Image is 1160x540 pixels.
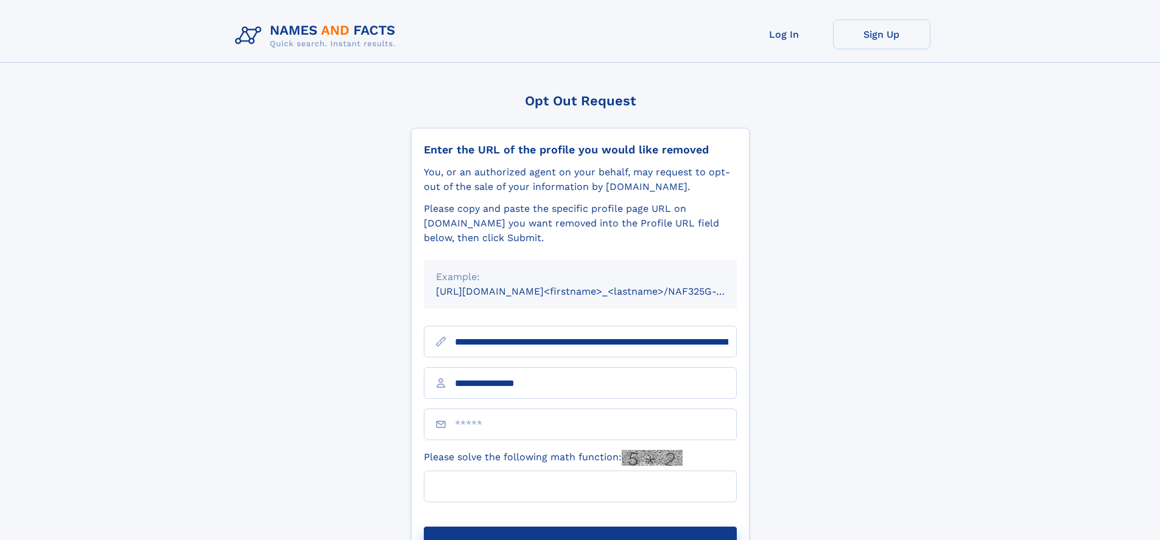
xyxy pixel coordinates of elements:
div: Please copy and paste the specific profile page URL on [DOMAIN_NAME] you want removed into the Pr... [424,202,737,245]
div: Example: [436,270,725,284]
label: Please solve the following math function: [424,450,683,466]
a: Sign Up [833,19,930,49]
a: Log In [736,19,833,49]
div: Enter the URL of the profile you would like removed [424,143,737,156]
img: Logo Names and Facts [230,19,406,52]
div: You, or an authorized agent on your behalf, may request to opt-out of the sale of your informatio... [424,165,737,194]
div: Opt Out Request [411,93,750,108]
small: [URL][DOMAIN_NAME]<firstname>_<lastname>/NAF325G-xxxxxxxx [436,286,760,297]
